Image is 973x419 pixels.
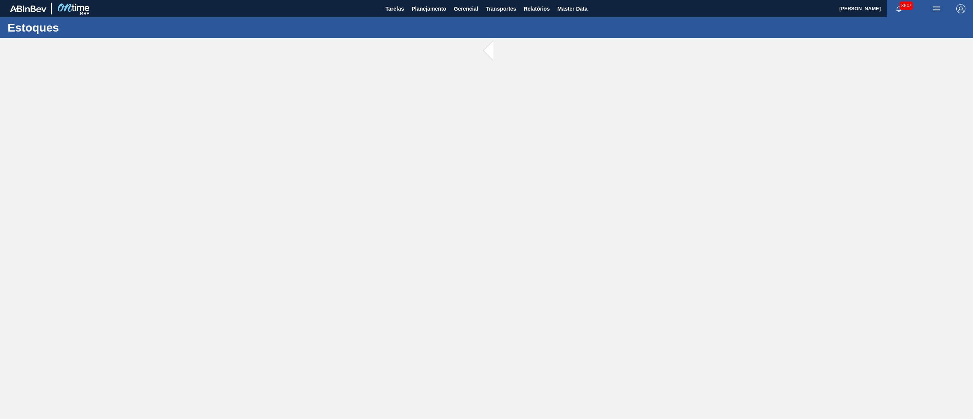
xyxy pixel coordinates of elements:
[8,23,143,32] h1: Estoques
[454,4,478,13] span: Gerencial
[10,5,46,12] img: TNhmsLtSVTkK8tSr43FrP2fwEKptu5GPRR3wAAAABJRU5ErkJggg==
[486,4,516,13] span: Transportes
[385,4,404,13] span: Tarefas
[557,4,587,13] span: Master Data
[412,4,446,13] span: Planejamento
[956,4,965,13] img: Logout
[887,3,911,14] button: Notificações
[900,2,913,10] span: 8647
[524,4,550,13] span: Relatórios
[932,4,941,13] img: userActions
